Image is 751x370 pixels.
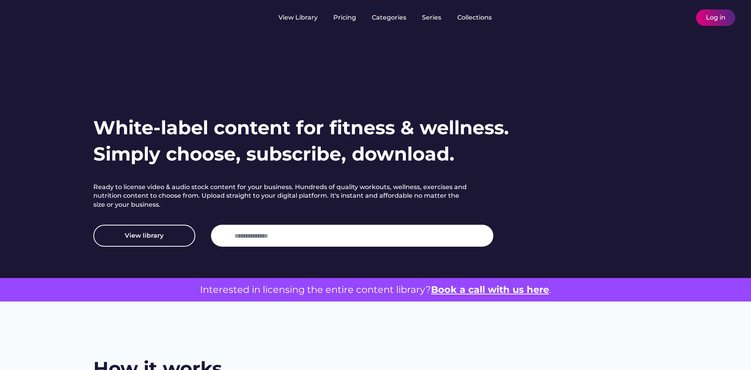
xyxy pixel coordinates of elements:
div: Series [422,13,442,22]
div: Categories [372,13,406,22]
img: yH5BAEAAAAALAAAAAABAAEAAAIBRAA7 [90,13,100,22]
h1: White-label content for fitness & wellness. Simply choose, subscribe, download. [93,115,509,167]
div: fvck [372,4,382,12]
img: yH5BAEAAAAALAAAAAABAAEAAAIBRAA7 [16,9,78,25]
div: Pricing [333,13,356,22]
button: View library [93,225,195,247]
img: yH5BAEAAAAALAAAAAABAAEAAAIBRAA7 [219,231,228,240]
img: yH5BAEAAAAALAAAAAABAAEAAAIBRAA7 [666,13,675,22]
img: yH5BAEAAAAALAAAAAABAAEAAAIBRAA7 [679,13,688,22]
div: Collections [457,13,492,22]
div: View Library [278,13,318,22]
h2: Ready to license video & audio stock content for your business. Hundreds of quality workouts, wel... [93,183,470,209]
div: Log in [706,13,726,22]
a: Book a call with us here [431,284,549,295]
